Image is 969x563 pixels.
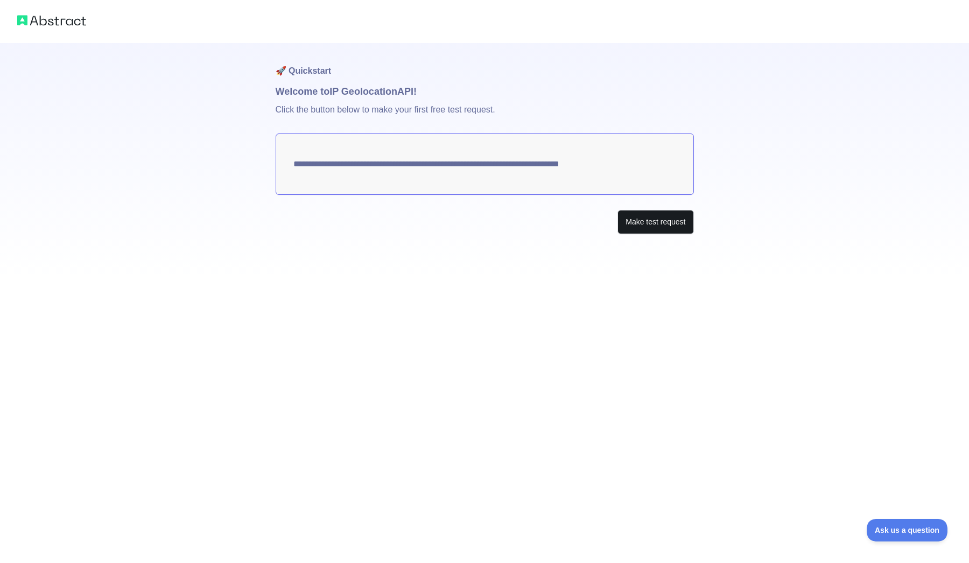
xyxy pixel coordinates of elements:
p: Click the button below to make your first free test request. [276,99,694,133]
h1: 🚀 Quickstart [276,43,694,84]
button: Make test request [617,210,693,234]
img: Abstract logo [17,13,86,28]
h1: Welcome to IP Geolocation API! [276,84,694,99]
iframe: Toggle Customer Support [867,519,947,541]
